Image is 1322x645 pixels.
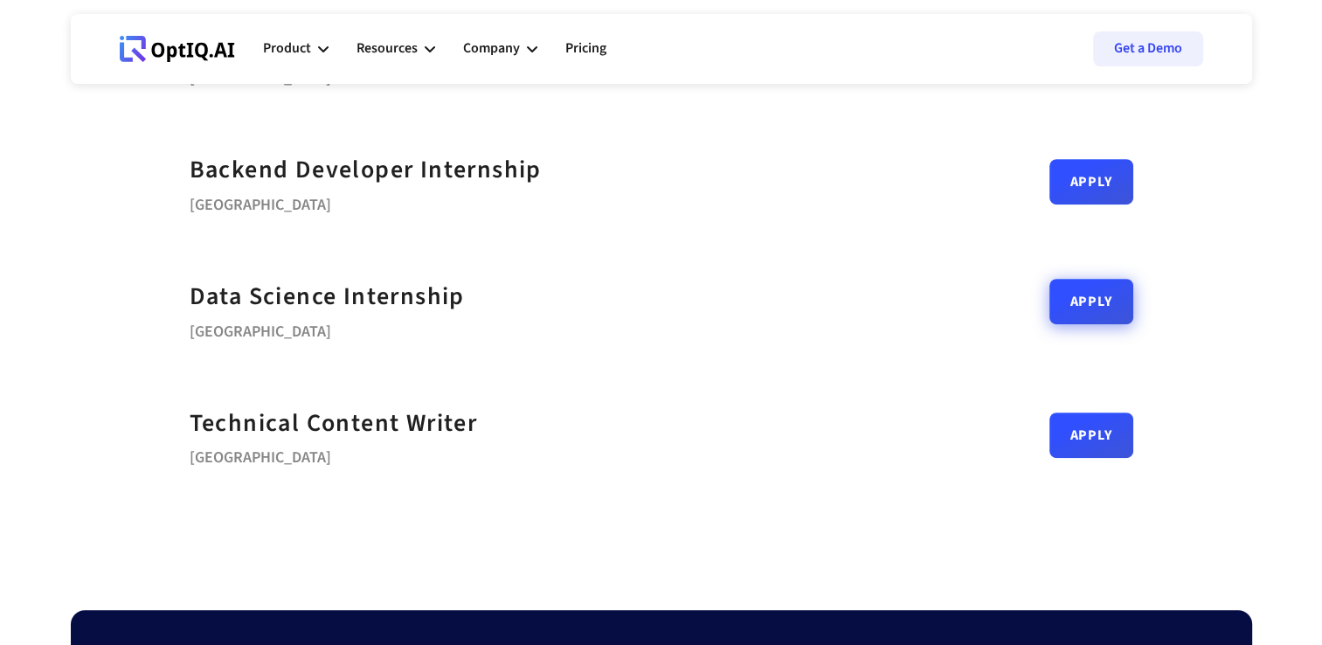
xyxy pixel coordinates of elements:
[190,152,542,187] strong: Backend Developer Internship
[463,37,520,60] div: Company
[120,61,121,62] div: Webflow Homepage
[190,406,478,440] strong: Technical Content Writer
[1049,279,1133,324] a: Apply
[1093,31,1203,66] a: Get a Demo
[463,23,537,75] div: Company
[1049,159,1133,205] a: Apply
[190,279,465,314] strong: Data Science Internship
[190,442,478,467] div: [GEOGRAPHIC_DATA]
[1049,413,1133,458] a: Apply
[565,23,606,75] a: Pricing
[263,37,311,60] div: Product
[190,150,542,190] a: Backend Developer Internship
[190,63,511,87] div: [GEOGRAPHIC_DATA]
[190,316,465,341] div: [GEOGRAPHIC_DATA]
[190,404,478,443] a: Technical Content Writer
[263,23,329,75] div: Product
[356,37,418,60] div: Resources
[356,23,435,75] div: Resources
[120,23,235,75] a: Webflow Homepage
[190,190,542,214] div: [GEOGRAPHIC_DATA]
[190,277,465,316] a: Data Science Internship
